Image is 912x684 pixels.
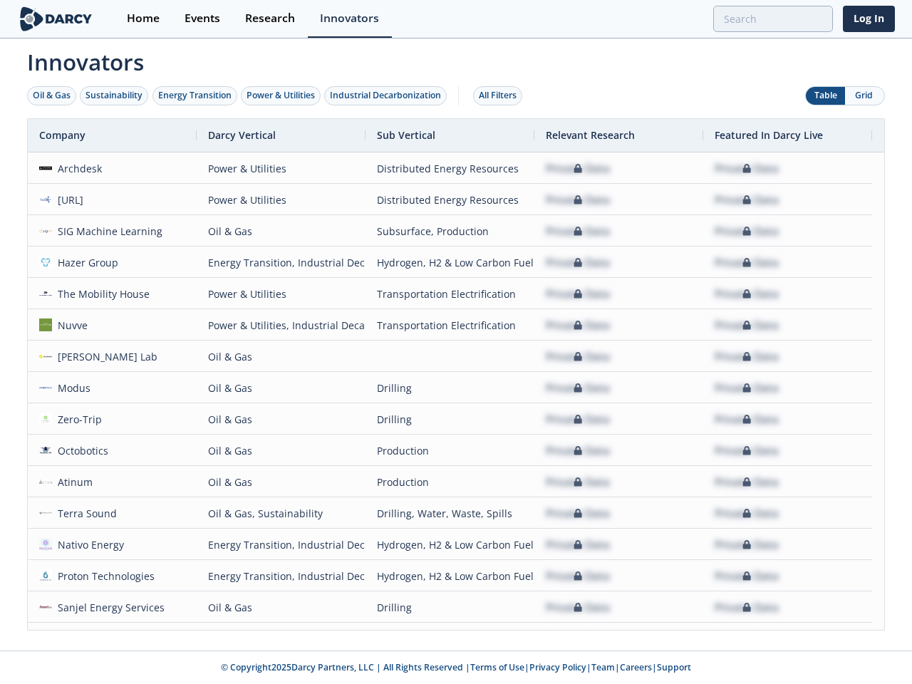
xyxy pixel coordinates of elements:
div: Distributed Energy Resources [377,185,523,215]
div: Private Data [546,404,610,435]
div: Nativo Energy [52,529,125,560]
span: Featured In Darcy Live [715,128,823,142]
img: sanjel.com.png [39,601,52,613]
div: Home [127,13,160,24]
img: 1636581572366-1529576642972%5B1%5D [39,256,52,269]
div: Private Data [715,310,779,341]
span: Company [39,128,85,142]
div: Hydrogen, H2 & Low Carbon Fuels [377,561,523,591]
div: Private Data [546,592,610,623]
div: Drilling [377,404,523,435]
div: Drilling, Water, Waste, Spills [377,498,523,529]
div: Oil & Gas [208,404,354,435]
div: Power & Utilities [208,279,354,309]
a: Team [591,661,615,673]
span: Sub Vertical [377,128,435,142]
button: Grid [845,87,884,105]
span: Darcy Vertical [208,128,276,142]
div: Zero-Trip [52,404,103,435]
div: Sustainability, Power & Utilities [208,623,354,654]
div: Private Data [546,153,610,184]
div: Hazer Group [52,247,119,278]
img: logo-wide.svg [17,6,95,31]
div: Oil & Gas [208,592,354,623]
div: Hydrogen, H2 & Low Carbon Fuels [377,247,523,278]
button: Industrial Decarbonization [324,86,447,105]
img: ebe80549-b4d3-4f4f-86d6-e0c3c9b32110 [39,538,52,551]
div: Private Data [715,467,779,497]
div: Private Data [546,216,610,247]
a: Careers [620,661,652,673]
div: Sanjel Energy Services [52,592,165,623]
div: Nuvve [52,310,88,341]
div: Oil & Gas [208,216,354,247]
a: Support [657,661,691,673]
div: Power & Utilities [208,185,354,215]
div: Private Data [546,279,610,309]
span: Relevant Research [546,128,635,142]
div: The Mobility House [52,279,150,309]
div: Oil & Gas [208,435,354,466]
div: Modus [52,373,91,403]
div: Energy Transition [158,89,232,102]
p: © Copyright 2025 Darcy Partners, LLC | All Rights Reserved | | | | | [20,661,892,674]
div: Production [377,435,523,466]
img: 1673644973152-TMH%E2%80%93Logo%E2%80%93Vertical_deep%E2%80%93blue.png [39,287,52,300]
div: Energy Transition, Industrial Decarbonization [208,529,354,560]
img: 1947e124-eb77-42f3-86b6-0e38c15c803b [39,444,52,457]
div: Private Data [715,153,779,184]
img: nuvve.com.png [39,318,52,331]
div: Private Data [546,529,610,560]
div: Subsurface, Production [377,216,523,247]
button: Energy Transition [152,86,237,105]
div: Drilling [377,592,523,623]
div: Private Data [546,310,610,341]
div: Private Data [715,529,779,560]
div: Industrial Decarbonization [330,89,441,102]
div: All Filters [479,89,517,102]
div: Power & Utilities [247,89,315,102]
input: Advanced Search [713,6,833,32]
div: Transportation Electrification [377,279,523,309]
div: SM Instruments [52,623,135,654]
div: Production [377,467,523,497]
img: 9c506397-1bad-4fbb-8e4d-67b931672769 [39,193,52,206]
img: 6c1fd47e-a9de-4d25-b0ff-b9dbcf72eb3c [39,507,52,519]
div: Octobotics [52,435,109,466]
div: Archdesk [52,153,103,184]
div: Atinum [52,467,93,497]
div: Power & Utilities, Industrial Decarbonization [208,310,354,341]
div: Private Data [715,185,779,215]
img: 2e65efa3-6c94-415d-91a3-04c42e6548c1 [39,413,52,425]
div: Innovators [320,13,379,24]
div: Events [185,13,220,24]
div: SIG Machine Learning [52,216,163,247]
div: Drilling [377,373,523,403]
img: f3daa296-edca-4246-95c9-a684112ce6f8 [39,350,52,363]
div: [URL] [52,185,84,215]
div: Private Data [546,185,610,215]
div: Private Data [715,341,779,372]
div: Private Data [546,498,610,529]
a: Privacy Policy [529,661,586,673]
div: Sustainability [85,89,142,102]
div: Transportation Electrification [377,310,523,341]
div: Oil & Gas, Sustainability [208,498,354,529]
button: Oil & Gas [27,86,76,105]
div: Asset Management & Digitization, Methane Emissions [377,623,523,654]
div: Private Data [546,467,610,497]
div: Private Data [715,498,779,529]
div: Private Data [546,561,610,591]
div: Proton Technologies [52,561,155,591]
div: Power & Utilities [208,153,354,184]
div: Private Data [715,592,779,623]
div: Private Data [546,247,610,278]
div: Private Data [546,623,610,654]
div: Oil & Gas [33,89,71,102]
div: Energy Transition, Industrial Decarbonization [208,561,354,591]
div: Hydrogen, H2 & Low Carbon Fuels [377,529,523,560]
div: Private Data [715,623,779,654]
div: Private Data [715,373,779,403]
button: Power & Utilities [241,86,321,105]
img: a5afd840-feb6-4328-8c69-739a799e54d1 [39,381,52,394]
